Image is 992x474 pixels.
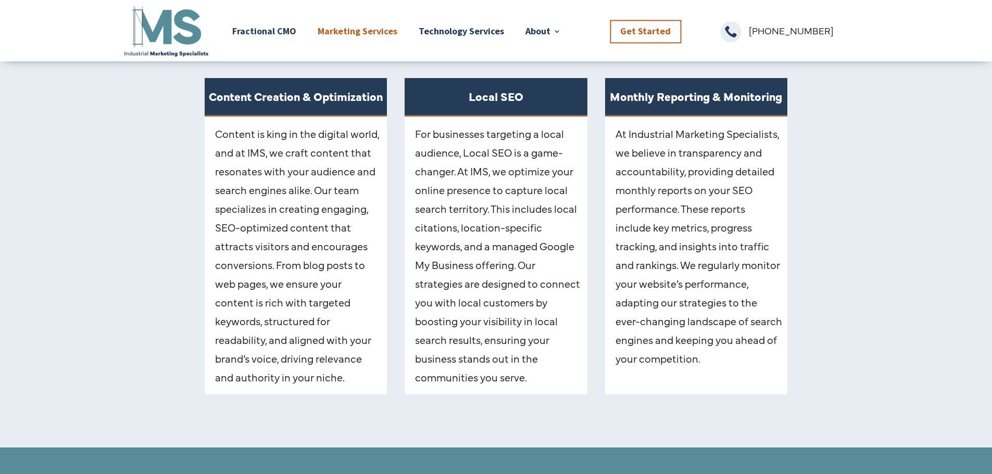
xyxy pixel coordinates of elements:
span: At Industrial Marketing Specialists, we believe in transparency and accountability, providing det... [616,126,782,365]
a: Technology Services [419,4,504,58]
span: For businesses targeting a local audience, Local SEO is a game-changer. At IMS, we optimize your ... [415,126,580,384]
strong: Content Creation & Optimization [209,88,383,104]
span: Content is king in the digital world, and at IMS, we craft content that resonates with your audie... [215,126,379,384]
a: About [525,4,561,58]
strong: Local SEO [469,88,523,104]
p: [PHONE_NUMBER] [749,21,870,40]
a: Fractional CMO [232,4,296,58]
a: Marketing Services [318,4,397,58]
span:  [720,21,741,42]
a: Get Started [610,20,681,43]
strong: Monthly Reporting & Monitoring [610,88,782,104]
